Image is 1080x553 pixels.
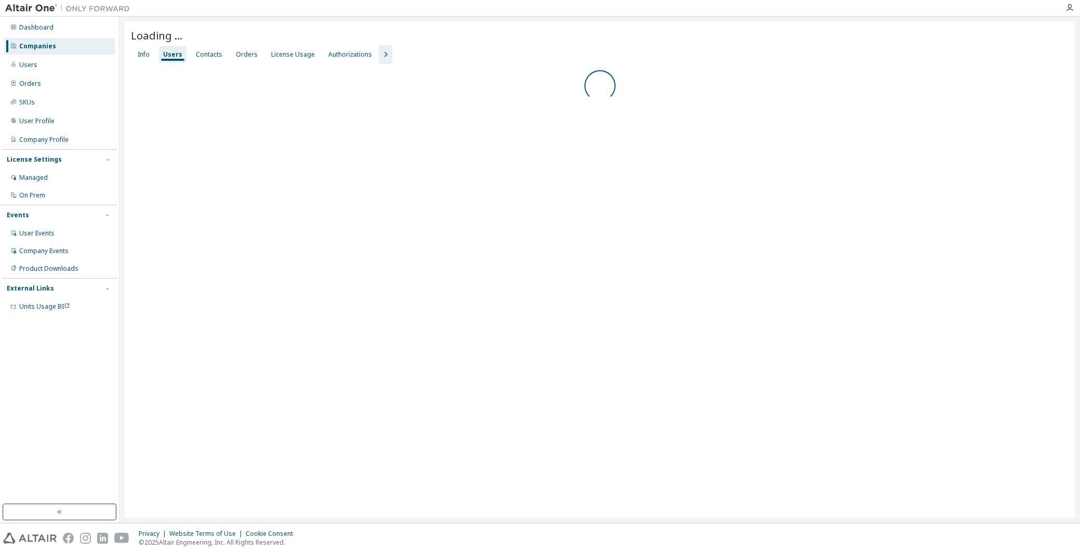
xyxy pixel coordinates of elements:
[328,50,372,59] div: Authorizations
[19,229,55,238] div: User Events
[19,265,78,273] div: Product Downloads
[139,538,299,547] p: © 2025 Altair Engineering, Inc. All Rights Reserved.
[139,530,169,538] div: Privacy
[138,50,150,59] div: Info
[196,50,222,59] div: Contacts
[7,155,62,164] div: License Settings
[271,50,315,59] div: License Usage
[97,533,108,544] img: linkedin.svg
[19,98,35,107] div: SKUs
[114,533,129,544] img: youtube.svg
[5,3,135,14] img: Altair One
[246,530,299,538] div: Cookie Consent
[19,80,41,88] div: Orders
[19,174,48,182] div: Managed
[19,136,69,144] div: Company Profile
[163,50,182,59] div: Users
[7,211,29,219] div: Events
[19,191,45,200] div: On Prem
[63,533,74,544] img: facebook.svg
[169,530,246,538] div: Website Terms of Use
[3,533,57,544] img: altair_logo.svg
[236,50,258,59] div: Orders
[7,284,54,293] div: External Links
[19,23,54,32] div: Dashboard
[19,42,56,50] div: Companies
[19,302,70,311] span: Units Usage BI
[19,247,69,255] div: Company Events
[131,28,182,43] span: Loading ...
[19,61,37,69] div: Users
[80,533,91,544] img: instagram.svg
[19,117,55,125] div: User Profile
